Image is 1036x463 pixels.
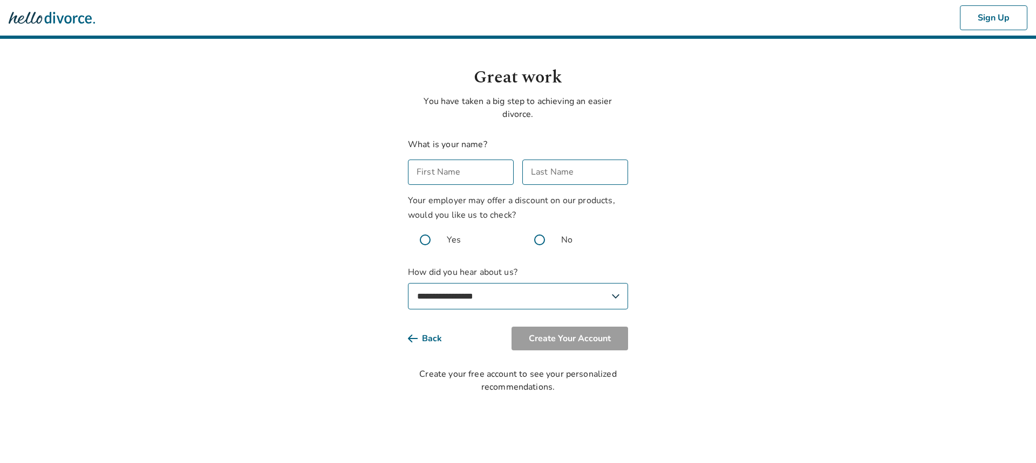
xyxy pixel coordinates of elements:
[512,327,628,350] button: Create Your Account
[408,283,628,309] select: How did you hear about us?
[408,95,628,121] p: You have taken a big step to achieving an easier divorce.
[447,233,461,246] span: Yes
[408,266,628,309] label: How did you hear about us?
[960,5,1027,30] button: Sign Up
[982,411,1036,463] iframe: Chat Widget
[9,7,95,29] img: Hello Divorce Logo
[408,195,615,221] span: Your employer may offer a discount on our products, would you like us to check?
[408,327,459,350] button: Back
[408,139,487,150] label: What is your name?
[561,233,572,246] span: No
[408,368,628,393] div: Create your free account to see your personalized recommendations.
[408,65,628,91] h1: Great work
